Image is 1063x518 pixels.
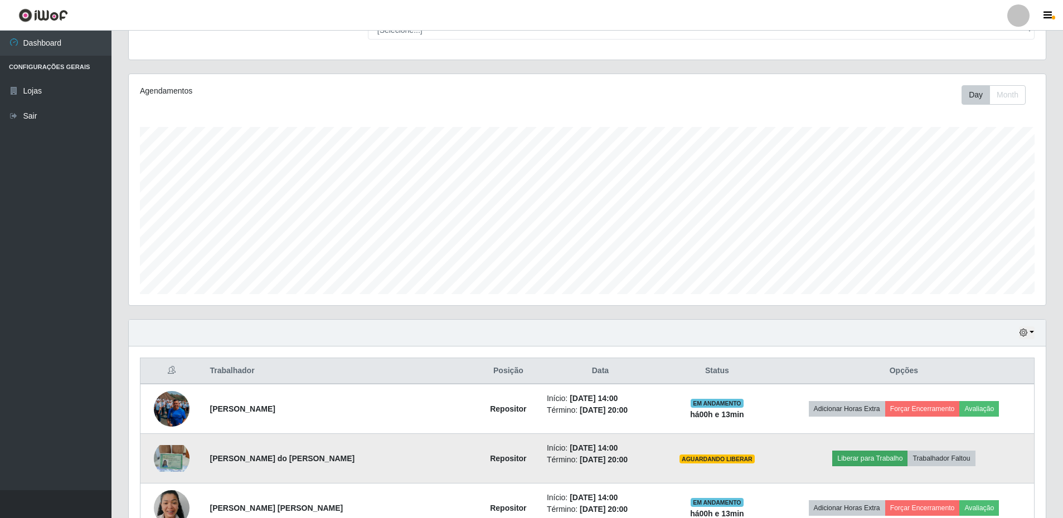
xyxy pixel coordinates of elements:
time: [DATE] 20:00 [580,505,628,514]
button: Avaliação [959,500,999,516]
li: Término: [547,404,654,416]
strong: [PERSON_NAME] do [PERSON_NAME] [210,454,355,463]
strong: Repositor [490,504,526,512]
span: AGUARDANDO LIBERAR [679,455,755,463]
div: First group [962,85,1026,105]
strong: Repositor [490,404,526,413]
img: 1748446152061.jpeg [154,377,190,441]
img: CoreUI Logo [18,8,68,22]
time: [DATE] 20:00 [580,455,628,464]
div: Toolbar with button groups [962,85,1035,105]
time: [DATE] 14:00 [570,394,618,403]
time: [DATE] 14:00 [570,493,618,502]
button: Day [962,85,990,105]
th: Posição [477,358,540,384]
img: 1752013122469.jpeg [154,445,190,472]
button: Forçar Encerramento [885,401,960,417]
div: Agendamentos [140,85,503,97]
strong: há 00 h e 13 min [690,509,744,518]
strong: há 00 h e 13 min [690,410,744,419]
strong: [PERSON_NAME] [PERSON_NAME] [210,504,343,512]
li: Término: [547,454,654,466]
button: Forçar Encerramento [885,500,960,516]
li: Início: [547,442,654,454]
li: Início: [547,393,654,404]
th: Trabalhador [203,358,476,384]
button: Adicionar Horas Extra [809,401,885,417]
li: Início: [547,492,654,504]
time: [DATE] 20:00 [580,405,628,414]
button: Avaliação [959,401,999,417]
button: Adicionar Horas Extra [809,500,885,516]
time: [DATE] 14:00 [570,443,618,452]
th: Data [540,358,661,384]
th: Status [661,358,774,384]
span: EM ANDAMENTO [691,399,744,408]
span: EM ANDAMENTO [691,498,744,507]
th: Opções [774,358,1035,384]
li: Término: [547,504,654,515]
strong: Repositor [490,454,526,463]
button: Month [989,85,1026,105]
strong: [PERSON_NAME] [210,404,275,413]
button: Trabalhador Faltou [907,451,975,466]
button: Liberar para Trabalho [832,451,907,466]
